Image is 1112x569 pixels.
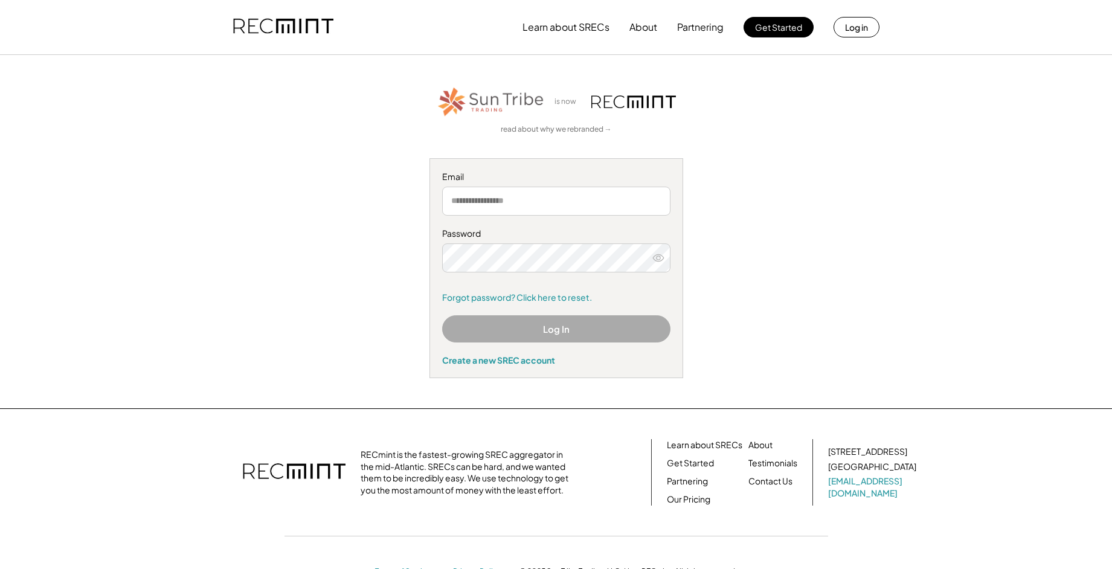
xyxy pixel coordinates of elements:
a: Testimonials [748,457,797,469]
a: read about why we rebranded → [501,124,612,135]
div: is now [551,97,585,107]
button: Log in [834,17,879,37]
div: RECmint is the fastest-growing SREC aggregator in the mid-Atlantic. SRECs can be hard, and we wan... [361,449,575,496]
a: Forgot password? Click here to reset. [442,292,670,304]
img: recmint-logotype%403x.png [591,95,676,108]
img: recmint-logotype%403x.png [233,7,333,48]
a: About [748,439,773,451]
div: Create a new SREC account [442,355,670,365]
div: [GEOGRAPHIC_DATA] [828,461,916,473]
div: [STREET_ADDRESS] [828,446,907,458]
a: Partnering [667,475,708,487]
img: STT_Horizontal_Logo%2B-%2BColor.png [437,85,545,118]
div: Password [442,228,670,240]
a: Our Pricing [667,493,710,506]
div: Email [442,171,670,183]
a: Get Started [667,457,714,469]
a: [EMAIL_ADDRESS][DOMAIN_NAME] [828,475,919,499]
a: Contact Us [748,475,792,487]
button: Log In [442,315,670,342]
button: Get Started [744,17,814,37]
button: Partnering [677,15,724,39]
img: recmint-logotype%403x.png [243,451,345,493]
button: About [629,15,657,39]
button: Learn about SRECs [522,15,609,39]
a: Learn about SRECs [667,439,742,451]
